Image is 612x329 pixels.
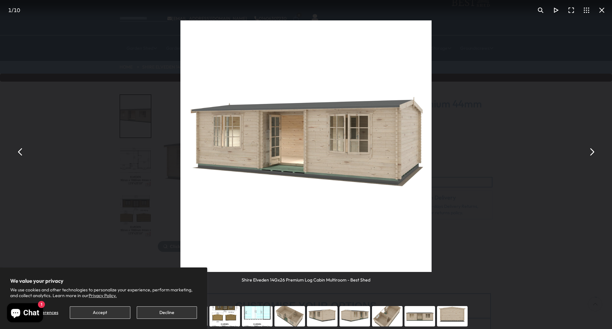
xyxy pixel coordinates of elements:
[70,306,130,319] button: Accept
[533,3,548,18] button: Toggle zoom level
[89,293,117,298] a: Privacy Policy.
[14,7,20,13] span: 10
[13,144,28,159] button: Previous
[579,3,594,18] button: Toggle thumbnails
[10,278,197,284] h2: We value your privacy
[10,287,197,298] p: We use cookies and other technologies to personalize your experience, perform marketing, and coll...
[594,3,609,18] button: Close
[3,3,25,18] div: /
[8,7,11,13] span: 1
[242,272,370,283] div: Shire Elveden 14Gx26 Premium Log Cabin Multiroom - Best Shed
[584,144,599,159] button: Next
[137,306,197,319] button: Decline
[5,303,45,324] inbox-online-store-chat: Shopify online store chat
